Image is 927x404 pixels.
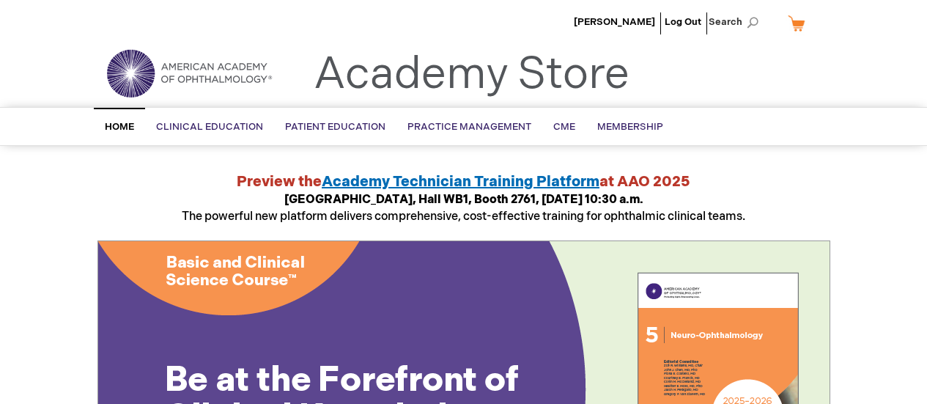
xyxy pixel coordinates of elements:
[709,7,764,37] span: Search
[322,173,599,191] a: Academy Technician Training Platform
[105,121,134,133] span: Home
[285,121,385,133] span: Patient Education
[407,121,531,133] span: Practice Management
[314,48,629,101] a: Academy Store
[284,193,643,207] strong: [GEOGRAPHIC_DATA], Hall WB1, Booth 2761, [DATE] 10:30 a.m.
[237,173,690,191] strong: Preview the at AAO 2025
[182,193,745,224] span: The powerful new platform delivers comprehensive, cost-effective training for ophthalmic clinical...
[156,121,263,133] span: Clinical Education
[553,121,575,133] span: CME
[597,121,663,133] span: Membership
[574,16,655,28] a: [PERSON_NAME]
[665,16,701,28] a: Log Out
